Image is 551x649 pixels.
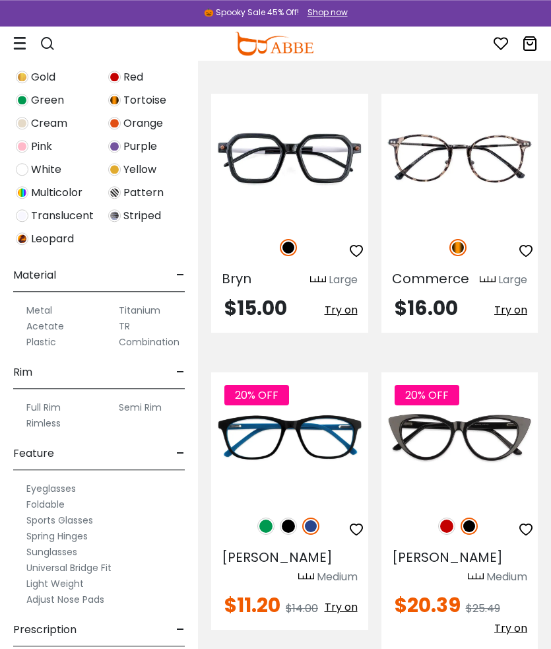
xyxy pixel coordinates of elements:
[222,548,333,566] span: [PERSON_NAME]
[26,592,104,607] label: Adjust Nose Pads
[26,334,56,350] label: Plastic
[31,139,52,154] span: Pink
[31,208,94,224] span: Translucent
[13,357,32,388] span: Rim
[211,372,368,503] img: Blue Machovec - Acetate ,Universal Bridge Fit
[392,269,469,288] span: Commerce
[123,69,143,85] span: Red
[224,591,280,619] span: $11.20
[308,7,348,18] div: Shop now
[123,208,161,224] span: Striped
[280,239,297,256] img: Black
[395,385,459,405] span: 20% OFF
[119,399,162,415] label: Semi Rim
[119,318,130,334] label: TR
[302,518,319,535] img: Blue
[204,7,299,18] div: 🎃 Spooky Sale 45% Off!
[381,94,538,224] a: Tortoise Commerce - TR ,Adjust Nose Pads
[31,231,74,247] span: Leopard
[257,518,275,535] img: Green
[108,186,121,199] img: Pattern
[176,438,185,469] span: -
[13,438,54,469] span: Feature
[31,185,82,201] span: Multicolor
[26,544,77,560] label: Sunglasses
[108,209,121,222] img: Striped
[494,617,527,640] button: Try on
[329,272,358,288] div: Large
[310,275,326,285] img: size ruler
[224,294,287,322] span: $15.00
[26,560,112,576] label: Universal Bridge Fit
[26,318,64,334] label: Acetate
[224,385,289,405] span: 20% OFF
[16,94,28,106] img: Green
[31,162,61,178] span: White
[494,302,527,318] span: Try on
[325,302,358,318] span: Try on
[494,621,527,636] span: Try on
[26,302,52,318] label: Metal
[119,302,160,318] label: Titanium
[108,163,121,176] img: Yellow
[301,7,348,18] a: Shop now
[176,259,185,291] span: -
[325,596,358,619] button: Try on
[16,163,28,176] img: White
[16,232,28,245] img: Leopard
[211,94,368,224] img: Black Bryn - Acetate ,Universal Bridge Fit
[176,357,185,388] span: -
[498,272,527,288] div: Large
[395,591,461,619] span: $20.39
[26,576,84,592] label: Light Weight
[123,116,163,131] span: Orange
[108,94,121,106] img: Tortoise
[381,372,538,503] img: Black Nora - Acetate ,Universal Bridge Fit
[123,162,156,178] span: Yellow
[26,528,88,544] label: Spring Hinges
[392,548,503,566] span: [PERSON_NAME]
[298,572,314,582] img: size ruler
[438,518,455,535] img: Red
[31,69,55,85] span: Gold
[16,186,28,199] img: Multicolor
[486,569,527,585] div: Medium
[31,92,64,108] span: Green
[26,415,61,431] label: Rimless
[461,518,478,535] img: Black
[235,32,313,55] img: abbeglasses.com
[325,298,358,322] button: Try on
[325,599,358,615] span: Try on
[26,399,61,415] label: Full Rim
[16,117,28,129] img: Cream
[286,601,318,616] span: $14.00
[480,275,496,285] img: size ruler
[108,140,121,153] img: Purple
[26,512,93,528] label: Sports Glasses
[466,601,500,616] span: $25.49
[222,269,251,288] span: Bryn
[123,139,157,154] span: Purple
[13,614,77,646] span: Prescription
[26,481,76,496] label: Eyeglasses
[119,334,179,350] label: Combination
[26,496,65,512] label: Foldable
[449,239,467,256] img: Tortoise
[317,569,358,585] div: Medium
[395,294,458,322] span: $16.00
[123,185,164,201] span: Pattern
[176,614,185,646] span: -
[494,298,527,322] button: Try on
[108,71,121,83] img: Red
[280,518,297,535] img: Black
[16,71,28,83] img: Gold
[468,572,484,582] img: size ruler
[13,259,56,291] span: Material
[108,117,121,129] img: Orange
[16,140,28,153] img: Pink
[31,116,67,131] span: Cream
[123,92,166,108] span: Tortoise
